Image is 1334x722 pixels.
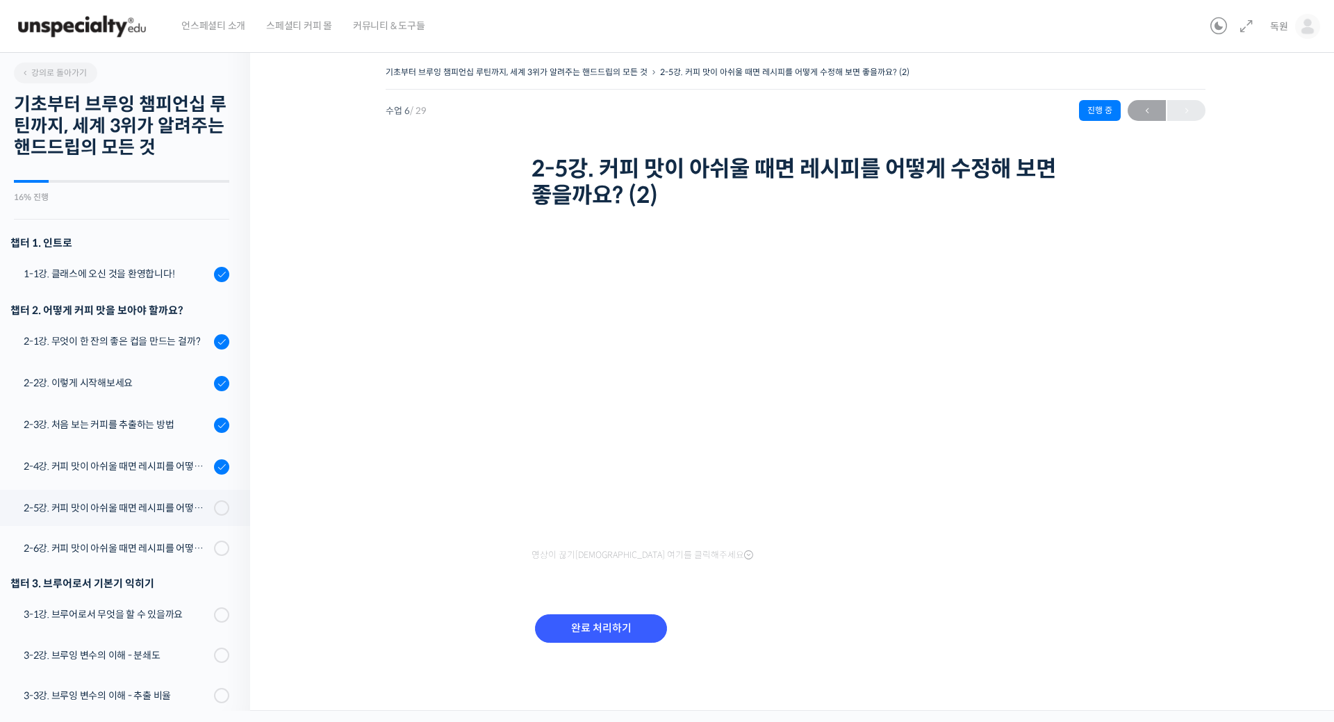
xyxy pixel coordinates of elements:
[21,67,87,78] span: 강의로 돌아가기
[1079,100,1121,121] div: 진행 중
[532,550,753,561] span: 영상이 끊기[DEMOGRAPHIC_DATA] 여기를 클릭해주세요
[24,688,210,703] div: 3-3강. 브루잉 변수의 이해 - 추출 비율
[1128,100,1166,121] a: ←이전
[10,301,229,320] div: 챕터 2. 어떻게 커피 맛을 보아야 할까요?
[660,67,909,77] a: 2-5강. 커피 맛이 아쉬울 때면 레시피를 어떻게 수정해 보면 좋을까요? (2)
[24,607,210,622] div: 3-1강. 브루어로서 무엇을 할 수 있을까요
[14,193,229,202] div: 16% 진행
[24,648,210,663] div: 3-2강. 브루잉 변수의 이해 - 분쇄도
[24,500,210,516] div: 2-5강. 커피 맛이 아쉬울 때면 레시피를 어떻게 수정해 보면 좋을까요? (2)
[24,375,210,391] div: 2-2강. 이렇게 시작해보세요
[24,541,210,556] div: 2-6강. 커피 맛이 아쉬울 때면 레시피를 어떻게 수정해 보면 좋을까요? (3)
[10,233,229,252] h3: 챕터 1. 인트로
[24,459,210,474] div: 2-4강. 커피 맛이 아쉬울 때면 레시피를 어떻게 수정해 보면 좋을까요? (1)
[1128,101,1166,120] span: ←
[24,417,210,432] div: 2-3강. 처음 보는 커피를 추출하는 방법
[1270,20,1288,33] span: 독원
[10,574,229,593] div: 챕터 3. 브루어로서 기본기 익히기
[410,105,427,117] span: / 29
[24,334,210,349] div: 2-1강. 무엇이 한 잔의 좋은 컵을 만드는 걸까?
[535,614,667,643] input: 완료 처리하기
[14,94,229,159] h2: 기초부터 브루잉 챔피언십 루틴까지, 세계 3위가 알려주는 핸드드립의 모든 것
[386,67,648,77] a: 기초부터 브루잉 챔피언십 루틴까지, 세계 3위가 알려주는 핸드드립의 모든 것
[532,156,1060,209] h1: 2-5강. 커피 맛이 아쉬울 때면 레시피를 어떻게 수정해 보면 좋을까요? (2)
[14,63,97,83] a: 강의로 돌아가기
[24,266,210,281] div: 1-1강. 클래스에 오신 것을 환영합니다!
[386,106,427,115] span: 수업 6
